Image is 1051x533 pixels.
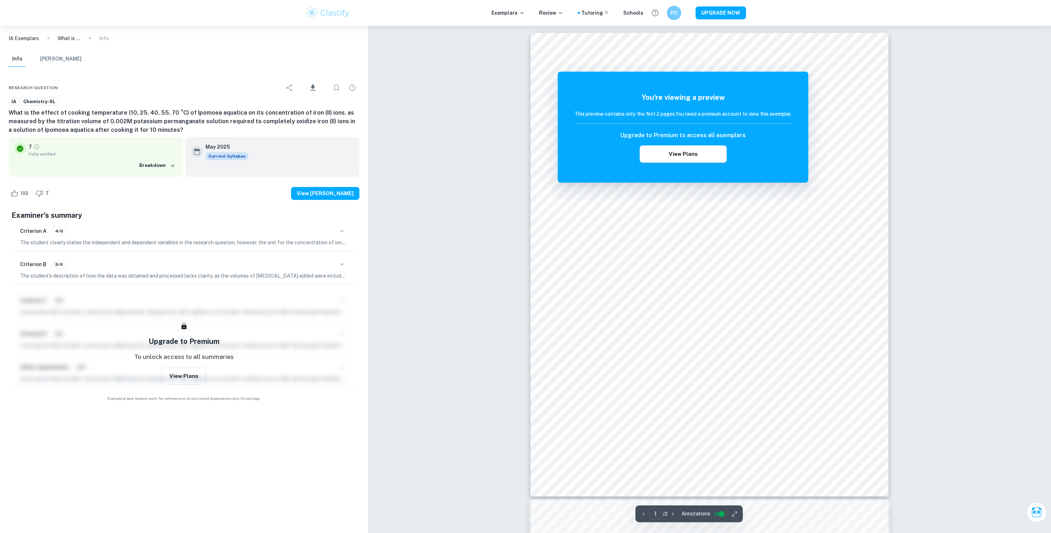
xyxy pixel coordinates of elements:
[29,143,32,151] p: 7
[1027,502,1047,522] button: Ask Clai
[205,143,243,151] h6: May 2025
[20,227,47,235] h6: Criterion A
[9,109,359,134] h6: What is the effect of cooking temperature (10, 25, 40, 55, 70 °C) of Ipomoea aquatica on its conc...
[9,188,32,199] div: Like
[149,336,219,347] h5: Upgrade to Premium
[161,368,206,385] button: View Plans
[291,187,359,200] button: View [PERSON_NAME]
[134,352,234,362] p: To unlock access to all summaries
[623,9,643,17] a: Schools
[649,7,661,19] button: Help and Feedback
[20,260,47,268] h6: Criterion B
[575,110,791,118] h6: This preview contains only the first 2 pages. You need a premium account to view this exemplar.
[9,51,26,67] button: Info
[40,51,82,67] button: [PERSON_NAME]
[20,97,58,106] a: Chemistry-SL
[670,9,678,17] h6: PO
[58,34,81,42] p: What is the effect of cooking temperature (10, 25, 40, 55, 70 °C) of Ipomoea aquatica on its conc...
[282,81,297,95] div: Share
[696,6,746,19] button: UPGRADE NOW
[9,85,58,91] span: Research question
[9,98,19,105] span: IA
[9,396,359,401] span: Example of past student work. For reference on structure and expectations only. Do not copy.
[663,510,668,518] p: / 2
[16,190,32,197] span: 102
[329,81,344,95] div: Bookmark
[53,228,66,234] span: 4/6
[29,151,177,157] span: Fully verified
[682,510,710,518] span: Annotations
[298,78,328,97] div: Download
[305,6,350,20] img: Clastify logo
[20,239,348,246] p: The student clearly states the independent and dependent variables in the research question, howe...
[137,160,177,171] button: Breakdown
[345,81,359,95] div: Report issue
[9,34,39,42] a: IA Exemplars
[33,144,40,150] a: Grade fully verified
[667,6,681,20] button: PO
[42,190,53,197] span: 7
[21,98,58,105] span: Chemistry-SL
[20,272,348,280] p: The student's description of how the data was obtained and processed lacks clarity, as the volume...
[11,210,357,221] h5: Examiner's summary
[620,131,746,140] h6: Upgrade to Premium to access all exemplars
[9,97,19,106] a: IA
[539,9,563,17] p: Review
[53,261,65,268] span: 5/6
[205,152,248,160] span: Current Syllabus
[34,188,53,199] div: Dislike
[205,152,248,160] div: This exemplar is based on the current syllabus. Feel free to refer to it for inspiration/ideas wh...
[575,92,791,103] h5: You're viewing a preview
[99,34,109,42] p: Info
[581,9,609,17] a: Tutoring
[491,9,525,17] p: Exemplars
[640,145,726,163] button: View Plans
